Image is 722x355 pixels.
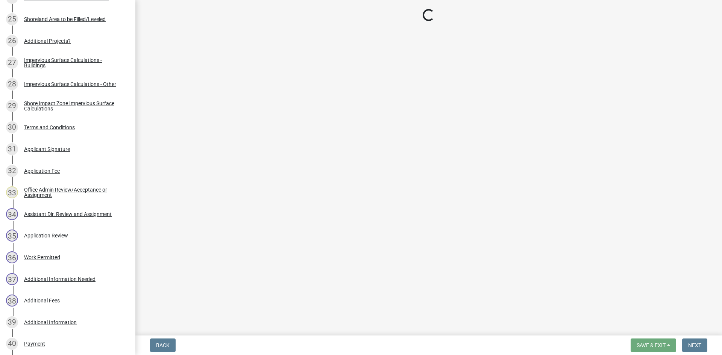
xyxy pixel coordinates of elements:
[24,276,96,282] div: Additional Information Needed
[6,35,18,47] div: 26
[6,338,18,350] div: 40
[637,342,666,348] span: Save & Exit
[156,342,170,348] span: Back
[6,230,18,242] div: 35
[6,13,18,25] div: 25
[6,100,18,112] div: 29
[6,295,18,307] div: 38
[24,38,71,44] div: Additional Projects?
[24,57,123,68] div: Impervious Surface Calculations - Buildings
[6,57,18,69] div: 27
[682,338,707,352] button: Next
[24,168,60,174] div: Application Fee
[6,143,18,155] div: 31
[6,273,18,285] div: 37
[24,233,68,238] div: Application Review
[6,186,18,198] div: 33
[24,211,112,217] div: Assistant Dir. Review and Assignment
[150,338,176,352] button: Back
[6,165,18,177] div: 32
[24,320,77,325] div: Additional Information
[24,82,116,87] div: Impervious Surface Calculations - Other
[6,78,18,90] div: 28
[6,208,18,220] div: 34
[24,298,60,303] div: Additional Fees
[24,255,60,260] div: Work Permitted
[24,17,106,22] div: Shoreland Area to be Filled/Leveled
[6,121,18,133] div: 30
[24,125,75,130] div: Terms and Conditions
[688,342,701,348] span: Next
[6,251,18,263] div: 36
[24,101,123,111] div: Shore Impact Zone Impervious Surface Calculations
[24,187,123,198] div: Office Admin Review/Acceptance or Assignment
[631,338,676,352] button: Save & Exit
[6,316,18,328] div: 39
[24,341,45,346] div: Payment
[24,147,70,152] div: Applicant Signature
